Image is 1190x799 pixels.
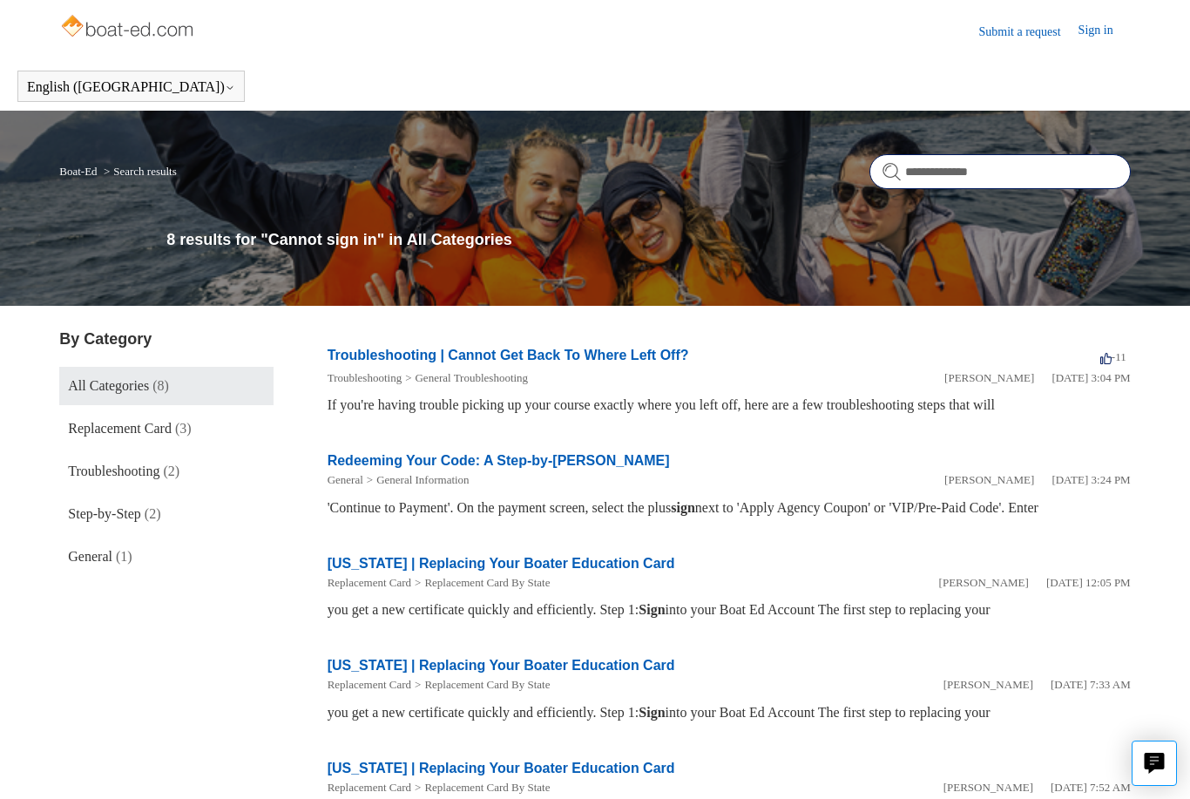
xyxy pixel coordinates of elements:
li: General [328,471,363,489]
span: (3) [175,421,192,436]
li: [PERSON_NAME] [944,471,1034,489]
a: Sign in [1078,21,1131,42]
div: If you're having trouble picking up your course exactly where you left off, here are a few troubl... [328,395,1131,416]
a: Replacement Card By State [424,781,550,794]
a: [US_STATE] | Replacing Your Boater Education Card [328,658,675,673]
li: General Troubleshooting [402,369,528,387]
li: [PERSON_NAME] [944,369,1034,387]
span: -11 [1100,350,1126,363]
a: General Troubleshooting [415,371,528,384]
a: General [328,473,363,486]
li: General Information [363,471,470,489]
a: General Information [376,473,469,486]
span: Step-by-Step [68,506,141,521]
li: [PERSON_NAME] [943,676,1033,694]
span: (2) [145,506,161,521]
li: Replacement Card [328,676,411,694]
a: Redeeming Your Code: A Step-by-[PERSON_NAME] [328,453,670,468]
em: Sign [639,602,665,617]
input: Search [869,154,1131,189]
time: 05/22/2024, 12:05 [1046,576,1131,589]
div: 'Continue to Payment'. On the payment screen, select the plus next to 'Apply Agency Coupon' or 'V... [328,498,1131,518]
div: you get a new certificate quickly and efficiently. Step 1: into your Boat Ed Account The first st... [328,702,1131,723]
a: Replacement Card By State [424,678,550,691]
a: [US_STATE] | Replacing Your Boater Education Card [328,556,675,571]
a: Troubleshooting | Cannot Get Back To Where Left Off? [328,348,689,362]
div: you get a new certificate quickly and efficiently. Step 1: into your Boat Ed Account The first st... [328,599,1131,620]
h1: 8 results for "Cannot sign in" in All Categories [166,228,1130,252]
em: sign [671,500,695,515]
li: Troubleshooting [328,369,402,387]
span: Troubleshooting [68,464,159,478]
time: 05/22/2024, 07:52 [1051,781,1131,794]
a: Boat-Ed [59,165,97,178]
li: [PERSON_NAME] [939,574,1029,592]
span: General [68,549,112,564]
time: 01/05/2024, 15:24 [1051,473,1130,486]
button: Live chat [1132,741,1177,786]
a: All Categories (8) [59,367,274,405]
span: Replacement Card [68,421,172,436]
span: (8) [152,378,169,393]
li: Replacement Card [328,574,411,592]
a: [US_STATE] | Replacing Your Boater Education Card [328,761,675,775]
a: Troubleshooting [328,371,402,384]
li: Replacement Card [328,779,411,796]
a: Submit a request [979,23,1078,41]
li: Replacement Card By State [411,676,550,694]
button: English ([GEOGRAPHIC_DATA]) [27,79,235,95]
span: (1) [116,549,132,564]
em: Sign [639,705,665,720]
li: Search results [100,165,177,178]
a: Replacement Card [328,576,411,589]
a: Replacement Card [328,678,411,691]
a: Troubleshooting (2) [59,452,274,491]
h3: By Category [59,328,274,351]
time: 01/05/2024, 15:04 [1051,371,1130,384]
a: Replacement Card (3) [59,410,274,448]
span: All Categories [68,378,149,393]
li: Replacement Card By State [411,779,550,796]
time: 05/22/2024, 07:33 [1051,678,1131,691]
li: Replacement Card By State [411,574,550,592]
a: Replacement Card By State [424,576,550,589]
span: (2) [164,464,180,478]
a: Replacement Card [328,781,411,794]
li: Boat-Ed [59,165,100,178]
li: [PERSON_NAME] [943,779,1033,796]
a: Step-by-Step (2) [59,495,274,533]
a: General (1) [59,538,274,576]
img: Boat-Ed Help Center home page [59,10,198,45]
